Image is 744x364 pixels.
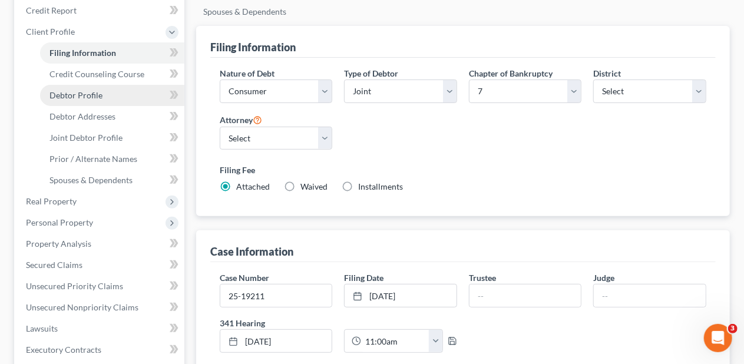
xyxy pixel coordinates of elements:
span: Executory Contracts [26,345,101,355]
a: Property Analysis [16,233,184,254]
span: 3 [728,324,738,333]
label: Nature of Debt [220,67,275,80]
label: Case Number [220,272,269,284]
div: Case Information [210,244,293,259]
a: Executory Contracts [16,339,184,360]
span: Property Analysis [26,239,91,249]
label: Filing Fee [220,164,706,176]
span: Lawsuits [26,323,58,333]
label: District [593,67,621,80]
input: -- : -- [361,330,429,352]
iframe: Intercom live chat [704,324,732,352]
span: Installments [358,181,403,191]
label: Judge [593,272,614,284]
a: Unsecured Nonpriority Claims [16,297,184,318]
span: Attached [236,181,270,191]
a: Credit Counseling Course [40,64,184,85]
a: Secured Claims [16,254,184,276]
span: Credit Counseling Course [49,69,144,79]
span: Filing Information [49,48,116,58]
a: Filing Information [40,42,184,64]
input: -- [594,284,706,307]
a: Debtor Profile [40,85,184,106]
a: Spouses & Dependents [40,170,184,191]
a: [DATE] [345,284,457,307]
span: Real Property [26,196,77,206]
a: Prior / Alternate Names [40,148,184,170]
span: Spouses & Dependents [49,175,133,185]
a: Debtor Addresses [40,106,184,127]
div: Filing Information [210,40,296,54]
span: Prior / Alternate Names [49,154,137,164]
span: Credit Report [26,5,77,15]
span: Unsecured Priority Claims [26,281,123,291]
span: Personal Property [26,217,93,227]
label: Chapter of Bankruptcy [469,67,553,80]
span: Client Profile [26,27,75,37]
label: Type of Debtor [344,67,398,80]
label: Trustee [469,272,496,284]
input: Enter case number... [220,284,332,307]
a: [DATE] [220,330,332,352]
span: Debtor Addresses [49,111,115,121]
input: -- [469,284,581,307]
label: Filing Date [344,272,383,284]
span: Unsecured Nonpriority Claims [26,302,138,312]
label: 341 Hearing [214,317,463,329]
span: Waived [300,181,328,191]
a: Unsecured Priority Claims [16,276,184,297]
span: Secured Claims [26,260,82,270]
a: Joint Debtor Profile [40,127,184,148]
span: Debtor Profile [49,90,102,100]
label: Attorney [220,112,262,127]
span: Joint Debtor Profile [49,133,123,143]
a: Lawsuits [16,318,184,339]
